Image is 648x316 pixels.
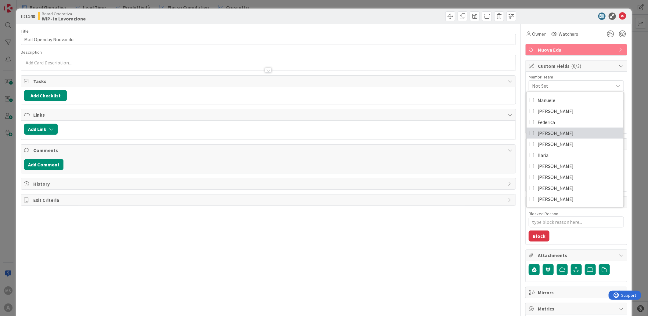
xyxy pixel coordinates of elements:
[571,63,581,69] span: ( 0/3 )
[538,173,574,182] span: [PERSON_NAME]
[13,1,28,8] span: Support
[527,95,624,106] a: Manuele
[21,34,516,45] input: type card name here...
[527,150,624,161] a: Ilaria
[538,151,549,160] span: Ilaria
[33,196,505,204] span: Exit Criteria
[538,140,574,149] span: [PERSON_NAME]
[33,78,505,85] span: Tasks
[42,11,86,16] span: Board Operativa
[538,96,555,105] span: Manuele
[24,124,58,135] button: Add Link
[25,13,35,19] b: 1140
[21,49,42,55] span: Description
[527,128,624,139] a: [PERSON_NAME]
[538,162,574,171] span: [PERSON_NAME]
[527,161,624,172] a: [PERSON_NAME]
[538,252,616,259] span: Attachments
[538,305,616,312] span: Metrics
[24,90,67,101] button: Add Checklist
[529,231,549,242] button: Block
[527,194,624,205] a: [PERSON_NAME]
[532,82,613,89] span: Not Set
[527,172,624,183] a: [PERSON_NAME]
[532,30,546,38] span: Owner
[538,107,574,116] span: [PERSON_NAME]
[538,183,574,193] span: [PERSON_NAME]
[529,211,558,216] label: Blocked Reason
[33,147,505,154] span: Comments
[527,183,624,194] a: [PERSON_NAME]
[538,289,616,296] span: Mirrors
[24,159,63,170] button: Add Comment
[538,62,616,70] span: Custom Fields
[527,139,624,150] a: [PERSON_NAME]
[529,75,624,79] div: Membri Team
[21,28,29,34] label: Title
[42,16,86,21] b: WIP- In Lavorazione
[527,117,624,128] a: Federica
[538,118,555,127] span: Federica
[538,129,574,138] span: [PERSON_NAME]
[559,30,578,38] span: Watchers
[21,13,35,20] span: ID
[538,46,616,53] span: Nuova Edu
[538,194,574,204] span: [PERSON_NAME]
[33,180,505,187] span: History
[33,111,505,118] span: Links
[527,106,624,117] a: [PERSON_NAME]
